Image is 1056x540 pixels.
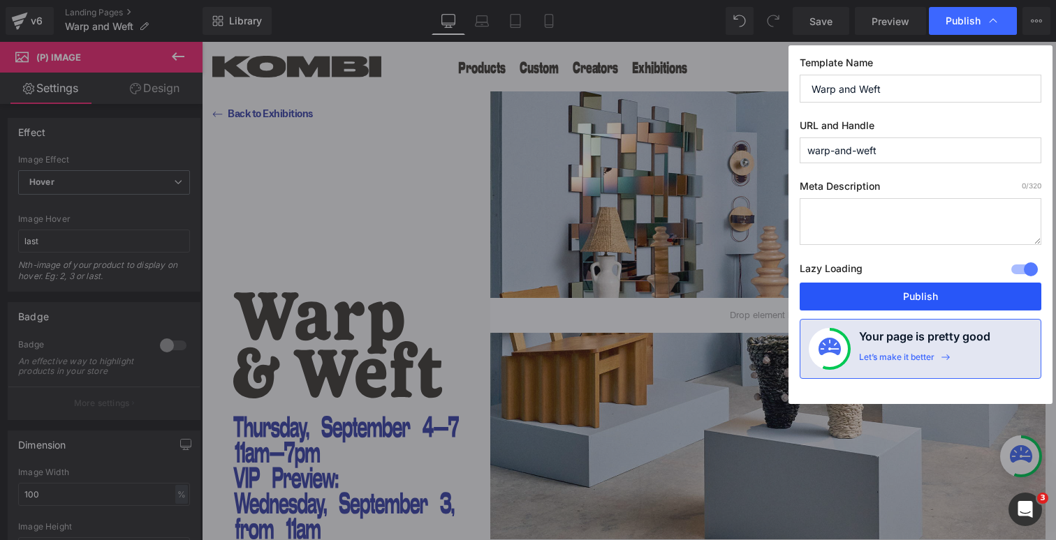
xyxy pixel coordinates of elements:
[683,17,738,36] a: Account
[1022,181,1041,190] span: /320
[800,283,1041,310] button: Publish
[21,66,111,79] a: ⃪ Back to Exhibitions
[859,328,990,352] h4: Your page is pretty good
[1037,493,1048,504] span: 3
[640,17,683,36] a: About
[819,19,827,34] span: 0
[946,15,981,27] span: Publish
[800,260,863,283] label: Lazy Loading
[800,119,1041,137] label: URL and Handle
[256,17,318,36] a: Products
[859,352,934,370] div: Let’s make it better
[256,17,304,36] div: Products
[789,17,844,36] a: Cart (0)
[371,17,430,36] a: Creators
[318,17,371,36] a: Custom
[819,338,841,360] img: onboarding-status.svg
[738,17,789,36] a: Search
[800,57,1041,75] label: Template Name
[430,17,499,36] a: Exhibitions
[800,180,1041,198] label: Meta Description
[1022,181,1026,190] span: 0
[1009,493,1042,526] iframe: Intercom live chat
[10,14,179,36] img: KOMBI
